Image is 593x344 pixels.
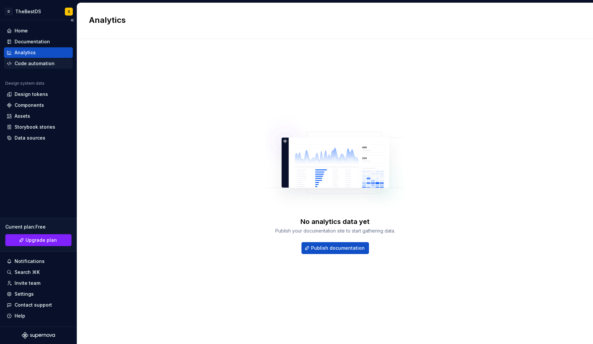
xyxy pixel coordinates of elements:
[4,58,73,69] a: Code automation
[4,25,73,36] a: Home
[4,122,73,132] a: Storybook stories
[15,135,45,141] div: Data sources
[4,36,73,47] a: Documentation
[4,311,73,321] button: Help
[15,113,30,119] div: Assets
[4,47,73,58] a: Analytics
[15,302,52,308] div: Contact support
[5,234,71,246] a: Upgrade plan
[301,242,369,254] button: Publish documentation
[15,258,45,265] div: Notifications
[25,237,57,243] span: Upgrade plan
[22,332,55,339] svg: Supernova Logo
[15,280,40,286] div: Invite team
[15,27,28,34] div: Home
[15,8,41,15] div: TheBestDS
[4,267,73,278] button: Search ⌘K
[1,4,75,19] button: DTheBestDSS
[15,313,25,319] div: Help
[4,289,73,299] a: Settings
[4,111,73,121] a: Assets
[300,217,370,226] div: No analytics data yet
[311,245,365,251] span: Publish documentation
[5,8,13,16] div: D
[15,102,44,108] div: Components
[15,269,40,276] div: Search ⌘K
[4,300,73,310] button: Contact support
[15,60,55,67] div: Code automation
[15,291,34,297] div: Settings
[4,100,73,110] a: Components
[4,89,73,100] a: Design tokens
[5,224,71,230] div: Current plan : Free
[15,91,48,98] div: Design tokens
[5,81,44,86] div: Design system data
[275,228,395,234] div: Publish your documentation site to start gathering data.
[15,38,50,45] div: Documentation
[89,15,573,25] h2: Analytics
[68,16,77,25] button: Collapse sidebar
[4,278,73,288] a: Invite team
[4,133,73,143] a: Data sources
[4,256,73,267] button: Notifications
[15,124,55,130] div: Storybook stories
[15,49,36,56] div: Analytics
[68,9,70,14] div: S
